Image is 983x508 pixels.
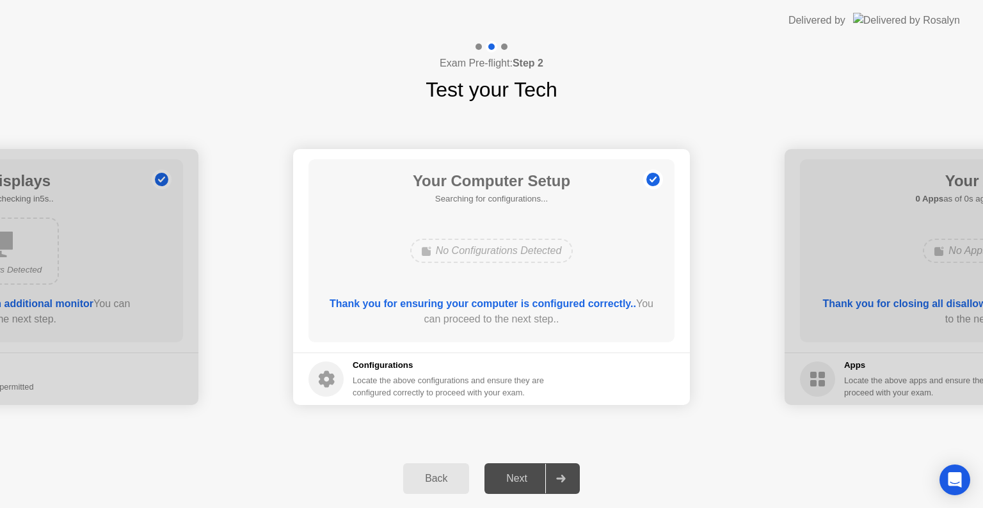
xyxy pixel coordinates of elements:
div: You can proceed to the next step.. [327,296,657,327]
div: Open Intercom Messenger [939,464,970,495]
b: Step 2 [513,58,543,68]
div: Locate the above configurations and ensure they are configured correctly to proceed with your exam. [353,374,547,399]
button: Back [403,463,469,494]
h1: Test your Tech [426,74,557,105]
h1: Your Computer Setup [413,170,570,193]
div: Next [488,473,545,484]
div: Back [407,473,465,484]
div: Delivered by [788,13,845,28]
h4: Exam Pre-flight: [440,56,543,71]
div: No Configurations Detected [410,239,573,263]
h5: Searching for configurations... [413,193,570,205]
button: Next [484,463,580,494]
b: Thank you for ensuring your computer is configured correctly.. [330,298,636,309]
h5: Configurations [353,359,547,372]
img: Delivered by Rosalyn [853,13,960,28]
